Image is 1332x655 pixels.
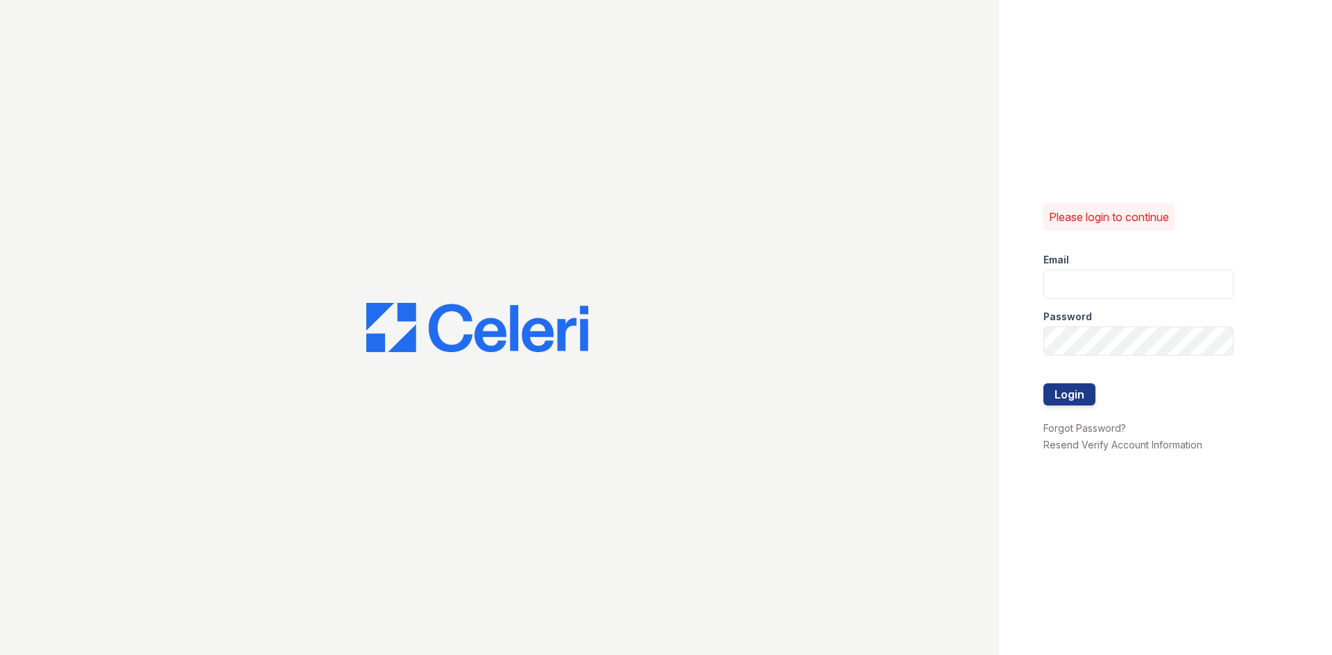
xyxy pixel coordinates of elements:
a: Resend Verify Account Information [1043,439,1202,451]
p: Please login to continue [1049,209,1169,225]
button: Login [1043,383,1095,405]
label: Password [1043,310,1092,324]
a: Forgot Password? [1043,422,1126,434]
label: Email [1043,253,1069,267]
img: CE_Logo_Blue-a8612792a0a2168367f1c8372b55b34899dd931a85d93a1a3d3e32e68fde9ad4.png [366,303,588,353]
